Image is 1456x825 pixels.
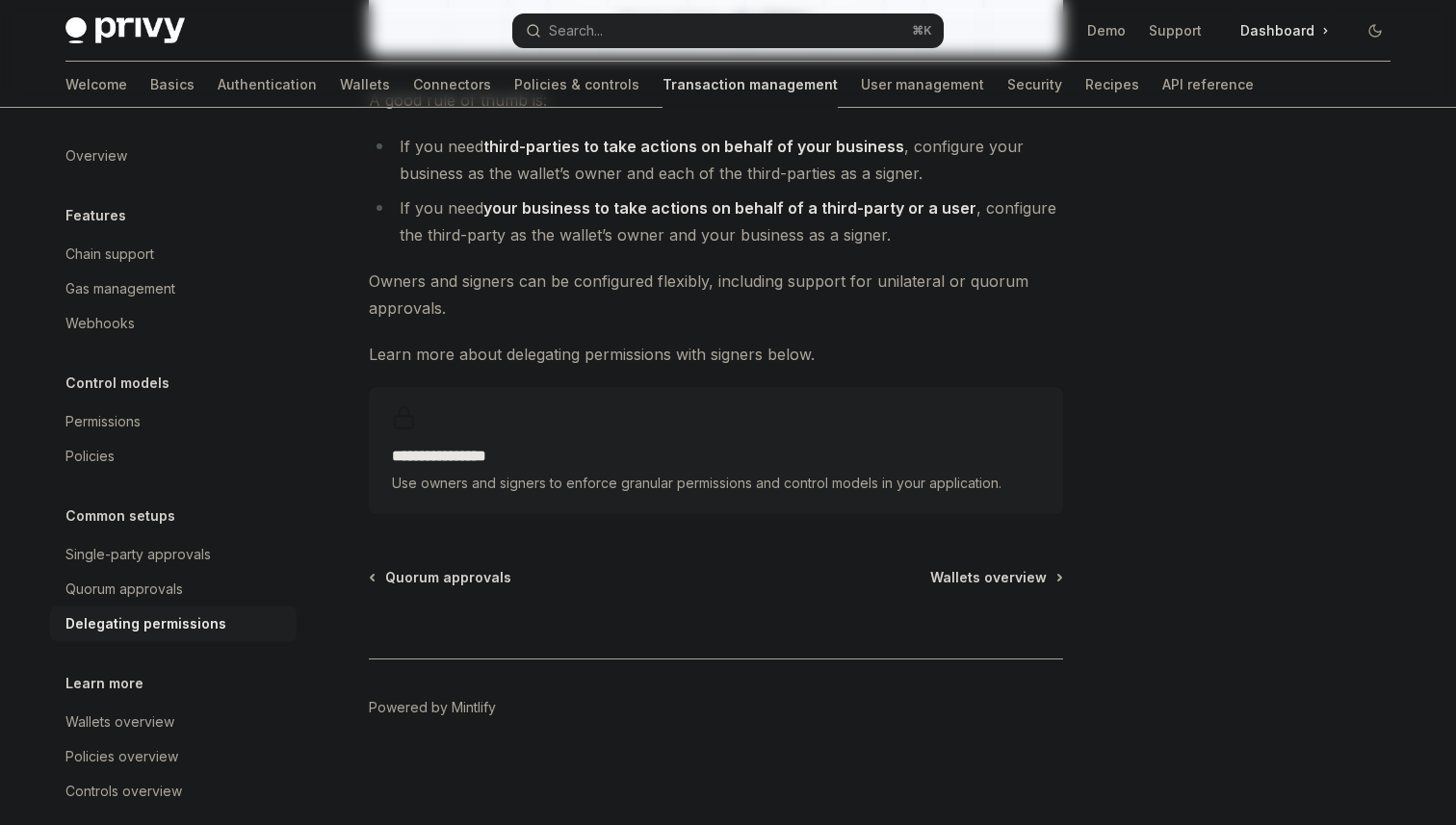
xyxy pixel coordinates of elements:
button: Search...⌘K [512,13,944,48]
span: Learn more about delegating permissions with signers below. [369,341,1063,368]
a: Connectors [413,62,491,108]
div: Gas management [65,277,175,300]
span: ⌘ K [912,23,932,39]
div: Quorum approvals [65,578,183,601]
a: Wallets overview [930,568,1061,587]
div: Single-party approvals [65,543,211,566]
a: Wallets overview [50,705,297,739]
li: If you need , configure the third-party as the wallet’s owner and your business as a signer. [369,194,1063,248]
a: Support [1149,21,1202,40]
a: Quorum approvals [50,572,297,606]
div: Chain support [65,243,154,266]
a: Controls overview [50,774,297,809]
li: If you need , configure your business as the wallet’s owner and each of the third-parties as a si... [369,133,1063,187]
div: Search... [549,19,603,42]
div: Controls overview [65,780,182,803]
a: Gas management [50,271,297,306]
h5: Control models [65,372,169,395]
div: Delegating permissions [65,612,226,635]
span: Wallets overview [930,568,1047,587]
div: Overview [65,144,127,168]
div: Policies overview [65,745,178,768]
a: Policies [50,439,297,474]
div: Permissions [65,410,141,433]
a: Dashboard [1225,15,1344,46]
a: Single-party approvals [50,537,297,572]
a: Policies overview [50,739,297,774]
strong: your business to take actions on behalf of a third-party or a user [483,198,976,218]
a: Chain support [50,237,297,271]
a: Policies & controls [514,62,639,108]
h5: Features [65,204,126,227]
div: Webhooks [65,312,135,335]
button: Toggle dark mode [1360,15,1391,46]
div: Wallets overview [65,710,174,734]
strong: third-parties to take actions on behalf of your business [483,137,904,156]
a: Basics [150,62,195,108]
a: Demo [1087,21,1126,40]
a: Recipes [1085,62,1139,108]
a: Permissions [50,404,297,439]
img: dark logo [65,17,185,44]
a: Powered by Mintlify [369,698,496,717]
a: Authentication [218,62,317,108]
a: **** **** **** *Use owners and signers to enforce granular permissions and control models in your... [369,387,1063,514]
a: Transaction management [663,62,838,108]
a: Webhooks [50,306,297,341]
span: Owners and signers can be configured flexibly, including support for unilateral or quorum approvals. [369,268,1063,322]
span: Quorum approvals [385,568,511,587]
a: API reference [1162,62,1254,108]
a: Wallets [340,62,390,108]
span: Use owners and signers to enforce granular permissions and control models in your application. [392,472,1040,495]
a: User management [861,62,984,108]
h5: Common setups [65,504,175,528]
div: Policies [65,445,115,468]
span: Dashboard [1240,21,1314,40]
a: Delegating permissions [50,606,297,641]
a: Overview [50,139,297,173]
a: Welcome [65,62,127,108]
a: Quorum approvals [371,568,511,587]
a: Security [1007,62,1062,108]
h5: Learn more [65,672,143,695]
